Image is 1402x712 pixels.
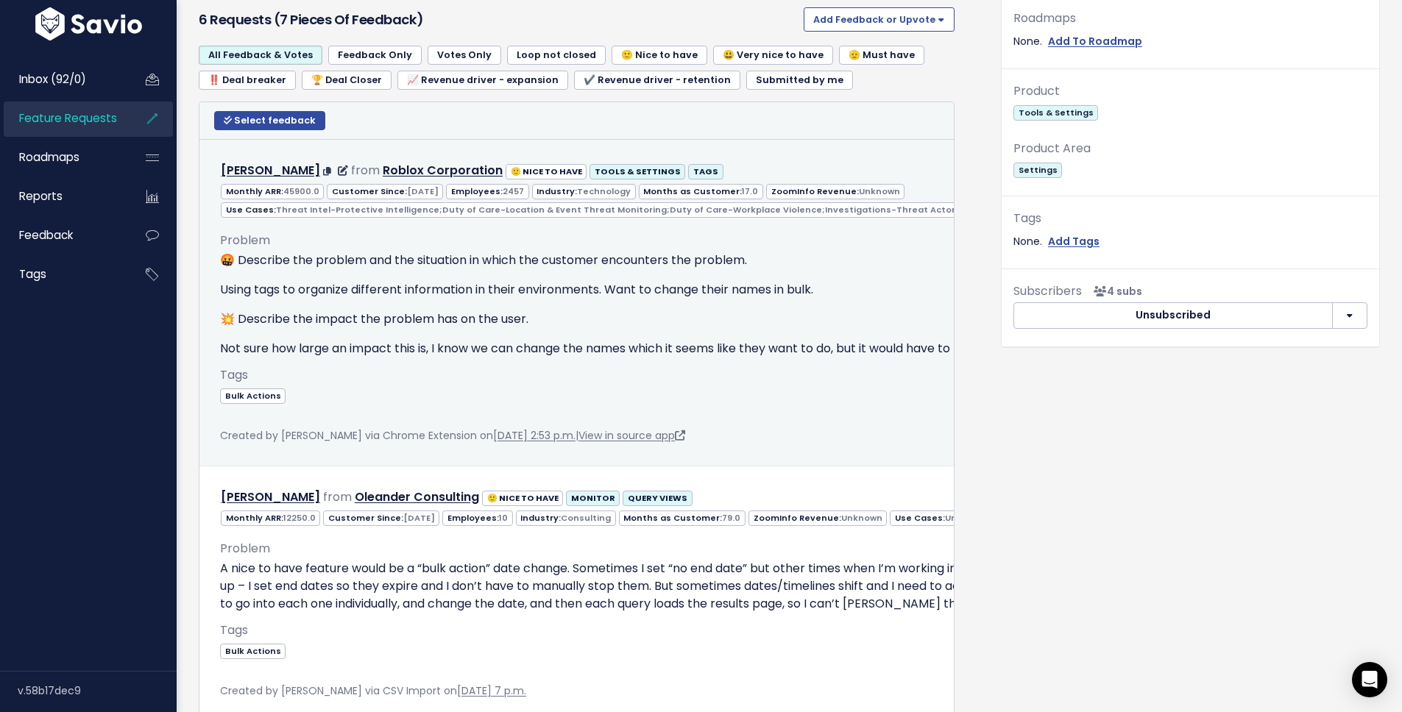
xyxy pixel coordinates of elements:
[1013,8,1367,29] div: Roadmaps
[19,110,117,126] span: Feature Requests
[323,488,352,505] span: from
[1013,138,1367,160] div: Product Area
[4,179,122,213] a: Reports
[499,512,508,524] span: 10
[397,71,568,90] a: 📈 Revenue driver - expansion
[220,644,286,659] span: Bulk Actions
[612,46,707,65] a: 🙂 Nice to have
[220,388,286,404] span: Bulk Actions
[945,512,986,524] span: Unknown
[511,165,582,177] strong: 🙂 NICE TO HAVE
[220,388,286,402] a: Bulk Actions
[713,46,833,65] a: 😃 Very nice to have
[859,185,900,197] span: Unknown
[199,10,798,30] h3: 6 Requests (7 pieces of Feedback)
[1013,105,1098,121] span: Tools & Settings
[32,7,146,40] img: logo-white.9d6f32f41409.svg
[276,204,1028,216] span: Threat Intel-Protective Intelligence;Duty of Care-Location & Event Threat Monitoring;Duty of Care...
[220,622,248,638] span: Tags
[428,46,501,65] a: Votes Only
[220,683,526,698] span: Created by [PERSON_NAME] via CSV Import on
[220,643,286,658] a: Bulk Actions
[804,7,955,31] button: Add Feedback or Upvote
[4,63,122,96] a: Inbox (92/0)
[19,71,86,87] span: Inbox (92/0)
[595,165,681,177] strong: TOOLS & SETTINGS
[283,185,319,197] span: 45900.0
[19,266,46,282] span: Tags
[507,46,606,65] a: Loop not closed
[4,218,122,252] a: Feedback
[746,71,853,90] a: Submitted by me
[4,140,122,174] a: Roadmaps
[234,114,316,127] span: Select feedback
[4,257,122,291] a: Tags
[221,202,1033,218] span: Use Cases:
[220,232,270,249] span: Problem
[628,492,687,504] strong: QUERY VIEWS
[1352,662,1387,697] div: Open Intercom Messenger
[302,71,392,90] a: 🏆 Deal Closer
[839,46,924,65] a: 🫡 Must have
[199,46,322,65] a: All Feedback & Votes
[693,165,718,177] strong: TAGS
[19,227,73,243] span: Feedback
[220,428,685,443] span: Created by [PERSON_NAME] via Chrome Extension on |
[1013,232,1367,251] div: None.
[571,492,615,504] strong: MONITOR
[19,188,63,204] span: Reports
[221,488,320,505] a: [PERSON_NAME]
[407,185,439,197] span: [DATE]
[722,512,740,524] span: 79.0
[214,111,325,130] button: Select feedback
[328,46,422,65] a: Feedback Only
[619,510,746,526] span: Months as Customer:
[442,510,512,526] span: Employees:
[493,428,576,443] a: [DATE] 2:53 p.m.
[639,184,763,199] span: Months as Customer:
[323,510,439,526] span: Customer Since:
[4,102,122,135] a: Feature Requests
[383,162,503,179] a: Roblox Corporation
[890,510,991,526] span: Use Cases:
[578,428,685,443] a: View in source app
[327,184,443,199] span: Customer Since:
[19,149,79,165] span: Roadmaps
[503,185,524,197] span: 2457
[220,366,248,383] span: Tags
[577,185,631,197] span: Technology
[1013,81,1367,102] div: Product
[221,184,324,199] span: Monthly ARR:
[1088,284,1142,299] span: <p><strong>Subscribers</strong><br><br> - David Adiem<br> - Santi Brace<br> - Rachel Kronenfeld<b...
[1013,302,1333,329] button: Unsubscribed
[355,488,479,505] a: Oleander Consulting
[221,162,320,179] a: [PERSON_NAME]
[221,510,320,526] span: Monthly ARR:
[841,512,882,524] span: Unknown
[283,512,316,524] span: 12250.0
[403,512,435,524] span: [DATE]
[766,184,904,199] span: ZoomInfo Revenue:
[18,672,177,710] div: v.58b17dec9
[742,185,758,197] span: 17.0
[457,683,526,698] a: [DATE] 7 p.m.
[574,71,740,90] a: ✔️ Revenue driver - retention
[487,492,559,504] strong: 🙂 NICE TO HAVE
[532,184,636,199] span: Industry:
[1013,208,1367,229] div: Tags
[199,71,296,90] a: ‼️ Deal breaker
[748,510,887,526] span: ZoomInfo Revenue:
[516,510,616,526] span: Industry:
[561,512,611,524] span: Consulting
[1048,232,1100,251] a: Add Tags
[1013,163,1062,178] span: Settings
[220,540,270,557] span: Problem
[1013,282,1082,299] span: Subscribers
[1048,32,1142,51] a: Add To Roadmap
[446,184,528,199] span: Employees:
[351,162,380,179] span: from
[1013,32,1367,51] div: None.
